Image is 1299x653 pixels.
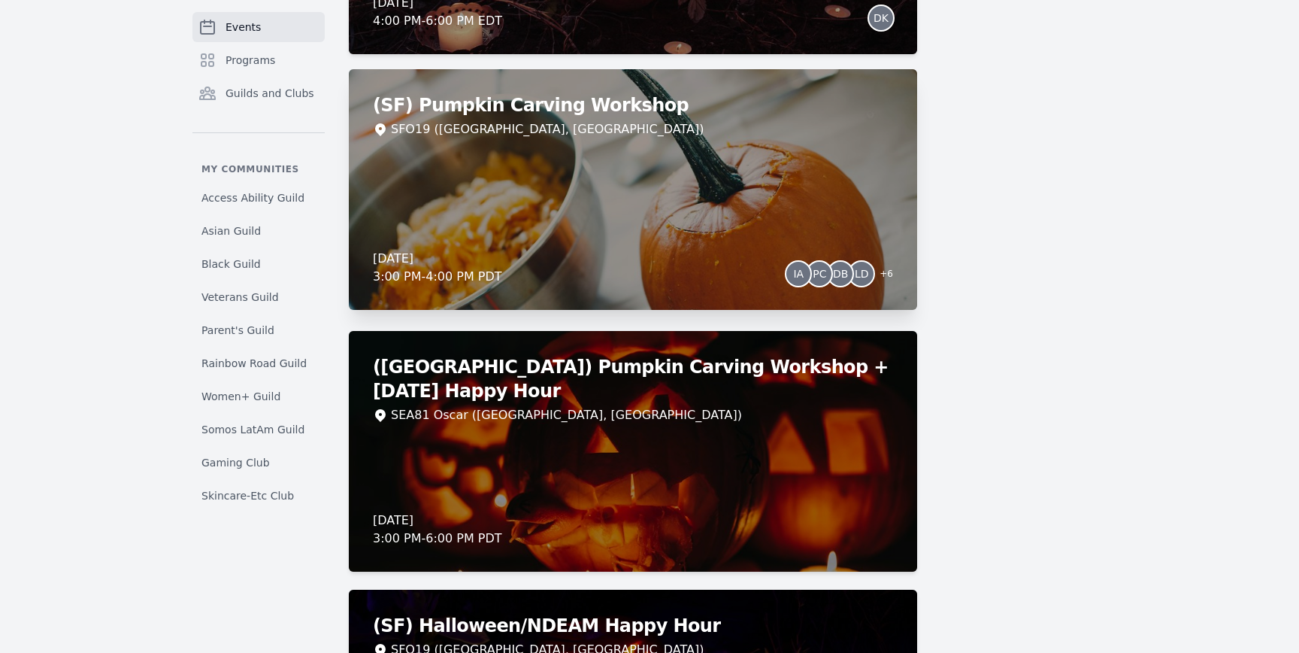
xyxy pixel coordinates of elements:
[855,269,869,279] span: LD
[192,383,325,410] a: Women+ Guild
[192,45,325,75] a: Programs
[192,482,325,509] a: Skincare-Etc Club
[793,269,804,279] span: IA
[833,269,848,279] span: DB
[192,284,325,311] a: Veterans Guild
[373,355,893,403] h2: ([GEOGRAPHIC_DATA]) Pumpkin Carving Workshop + [DATE] Happy Hour
[226,53,275,68] span: Programs
[192,251,325,278] a: Black Guild
[192,12,325,500] nav: Sidebar
[349,331,917,572] a: ([GEOGRAPHIC_DATA]) Pumpkin Carving Workshop + [DATE] Happy HourSEA81 Oscar ([GEOGRAPHIC_DATA], [...
[373,512,502,548] div: [DATE] 3:00 PM - 6:00 PM PDT
[226,20,261,35] span: Events
[874,13,889,23] span: DK
[192,78,325,108] a: Guilds and Clubs
[373,250,502,286] div: [DATE] 3:00 PM - 4:00 PM PDT
[201,356,307,371] span: Rainbow Road Guild
[192,184,325,211] a: Access Ability Guild
[226,86,314,101] span: Guilds and Clubs
[391,406,742,424] div: SEA81 Oscar ([GEOGRAPHIC_DATA], [GEOGRAPHIC_DATA])
[201,488,294,503] span: Skincare-Etc Club
[871,265,893,286] span: + 6
[192,163,325,175] p: My communities
[373,93,893,117] h2: (SF) Pumpkin Carving Workshop
[192,449,325,476] a: Gaming Club
[813,269,826,279] span: PC
[192,350,325,377] a: Rainbow Road Guild
[192,416,325,443] a: Somos LatAm Guild
[201,223,261,238] span: Asian Guild
[201,455,270,470] span: Gaming Club
[192,12,325,42] a: Events
[192,317,325,344] a: Parent's Guild
[349,69,917,310] a: (SF) Pumpkin Carving WorkshopSFO19 ([GEOGRAPHIC_DATA], [GEOGRAPHIC_DATA])[DATE]3:00 PM-4:00 PM PD...
[373,614,893,638] h2: (SF) Halloween/NDEAM Happy Hour
[201,389,280,404] span: Women+ Guild
[201,422,304,437] span: Somos LatAm Guild
[192,217,325,244] a: Asian Guild
[391,120,704,138] div: SFO19 ([GEOGRAPHIC_DATA], [GEOGRAPHIC_DATA])
[201,323,274,338] span: Parent's Guild
[201,290,279,305] span: Veterans Guild
[201,257,261,272] span: Black Guild
[201,190,304,205] span: Access Ability Guild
